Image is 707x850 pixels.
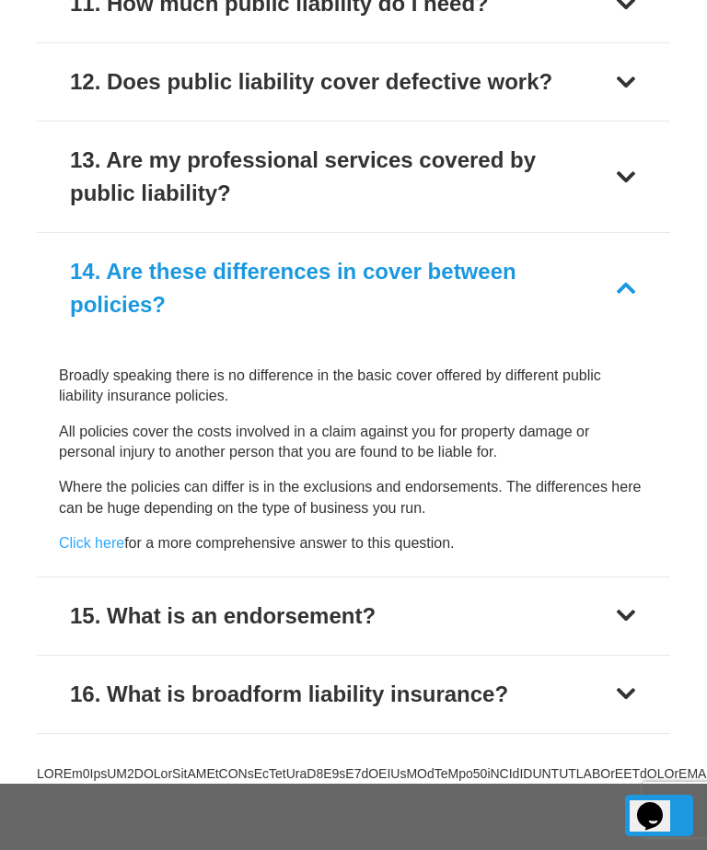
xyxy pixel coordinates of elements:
button: 16. What is broadform liability insurance? [37,656,670,733]
button: 13. Are my professional services covered by public liability? [37,122,670,232]
button: 15. What is an endorsement? [37,577,670,655]
div: 14. Are these differences in cover between policies? [70,255,602,321]
button: 14. Are these differences in cover between policies? [37,233,670,343]
p: Broadly speaking there is no difference in the basic cover offered by different public liability ... [59,366,648,407]
a: Click here [59,535,124,551]
button: 12. Does public liability cover defective work? [37,43,670,121]
a: Back to top [625,795,693,836]
div: 15. What is an endorsement? [70,600,376,633]
div: 16. What is broadform liability insurance? [70,678,508,711]
div: 13. Are my professional services covered by public liability? [70,144,602,210]
p: for a more comprehensive answer to this question. [59,533,648,553]
div: 12. Does public liability cover defective work? [70,65,552,99]
iframe: chat widget [630,776,689,832]
div: LOREm0IpsUM2DOLorSitAMEtCONsEcTetUraD8E9sE7dOEIUsMOdTeMpo50iNCIdIDUNTUTLABOrEETdOLOrEMAgNAaLIQUAE... [37,763,670,784]
p: All policies cover the costs involved in a claim against you for property damage or personal inju... [59,422,648,463]
p: Where the policies can differ is in the exclusions and endorsements. The differences here can be ... [59,477,648,518]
